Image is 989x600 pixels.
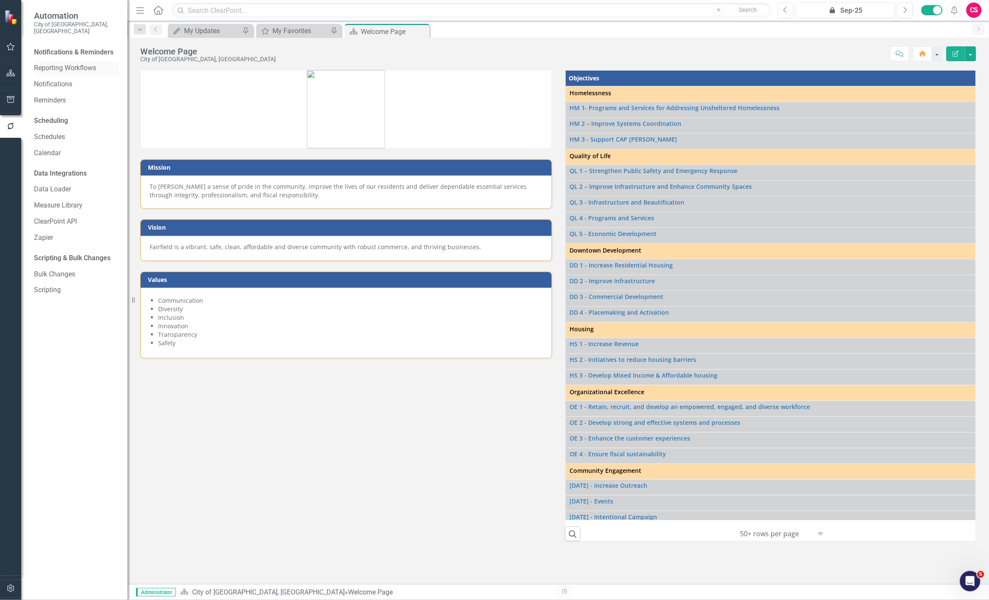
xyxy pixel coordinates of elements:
td: Double-Click to Edit [565,86,976,102]
span: 5 [978,571,984,578]
li: Transparency [158,330,543,339]
img: ClearPoint Strategy [4,9,19,24]
a: OE 4 - Ensure fiscal sustainability [570,451,972,457]
a: DD 3 - Commercial Development [570,293,972,300]
a: QL 5 - Economic Development [570,230,972,237]
h3: Values [148,276,547,283]
span: Downtown Development [570,246,972,255]
a: ClearPoint API [34,217,119,227]
li: Communication [158,296,543,305]
a: Reminders [34,96,119,105]
span: Homelessness [570,89,972,97]
a: HM 3 - Support CAP [PERSON_NAME] [570,136,972,142]
li: Inclusion [158,313,543,322]
span: Quality of Life [570,152,972,160]
a: DD 1 - Increase Residential Housing [570,262,972,268]
a: QL 3 - Infrastructure and Beautification [570,199,972,205]
a: OE 1 - Retain, recruit, and develop an empowered, engaged, and diverse workforce [570,404,972,410]
img: image%20v2.png [307,70,385,148]
li: Safety [158,339,543,347]
a: HS 1 - Increase Revenue [570,341,972,347]
a: Zapier [34,233,119,243]
a: [DATE] - Intentional Campaign [570,514,972,520]
a: HM 1- Programs and Services for Addressing Unsheltered Homelessness [570,105,972,111]
div: Sep-25 [799,6,892,16]
div: Scheduling [34,116,68,126]
div: My Updates [184,26,240,36]
h3: Mission [148,164,547,171]
a: HM 2 – Improve Systems Coordination [570,120,972,127]
td: Double-Click to Edit [565,385,976,401]
li: Diversity [158,305,543,313]
div: Scripting & Bulk Changes [34,253,111,263]
span: Search [739,6,757,13]
div: My Favorites [272,26,329,36]
small: City of [GEOGRAPHIC_DATA], [GEOGRAPHIC_DATA] [34,21,119,35]
div: Welcome Page [140,47,276,56]
a: [DATE] - Increase Outreach [570,482,972,489]
a: QL 2 – Improve Infrastructure and Enhance Community Spaces [570,183,972,190]
a: QL 4 - Programs and Services [570,215,972,221]
a: Calendar [34,148,119,158]
a: HS 3 - Develop Mixed Income & Affordable housing [570,372,972,378]
td: Double-Click to Edit [565,149,976,165]
a: Bulk Changes [34,270,119,279]
span: Organizational Excellence [570,388,972,396]
div: Notifications & Reminders [34,48,113,57]
a: QL 1 – Strengthen Public Safety and Emergency Response [570,168,972,174]
div: Welcome Page [348,588,393,596]
div: City of [GEOGRAPHIC_DATA], [GEOGRAPHIC_DATA] [140,56,276,63]
p: Fairfield is a vibrant, safe, clean, affordable and diverse community with robust commerce, and t... [150,243,543,251]
a: My Updates [170,26,240,36]
h3: Vision [148,224,547,230]
input: Search ClearPoint... [172,3,771,18]
p: To [PERSON_NAME] a sense of pride in the community, improve the lives of our residents and delive... [150,182,543,199]
a: Data Loader [34,185,119,194]
a: Notifications [34,80,119,89]
a: City of [GEOGRAPHIC_DATA], [GEOGRAPHIC_DATA] [192,588,345,596]
div: » [180,588,552,597]
a: OE 2 - Develop strong and effective systems and processes [570,419,972,426]
td: Double-Click to Edit [565,464,976,480]
button: Sep-25 [796,3,895,18]
a: My Favorites [258,26,329,36]
td: Double-Click to Edit [565,322,976,338]
span: Administrator [136,588,176,597]
a: OE 3 - Enhance the customer experiences [570,435,972,441]
iframe: Intercom live chat [960,571,980,591]
a: HS 2 - Initiatives to reduce housing barriers [570,356,972,363]
button: CS [966,3,982,18]
a: Scripting [34,285,119,295]
li: Innovation [158,322,543,330]
span: Community Engagement [570,466,972,475]
span: Housing [570,325,972,333]
td: Double-Click to Edit [565,244,976,259]
span: Automation [34,11,119,21]
a: [DATE] - Events [570,498,972,504]
button: Search [727,4,769,16]
a: DD 2 - Improve Infrastructure [570,278,972,284]
a: DD 4 - Placemaking and Activation [570,309,972,316]
a: Schedules [34,132,119,142]
div: Welcome Page [361,26,428,37]
a: Reporting Workflows [34,63,119,73]
a: Measure Library [34,201,119,210]
div: Data Integrations [34,169,87,179]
